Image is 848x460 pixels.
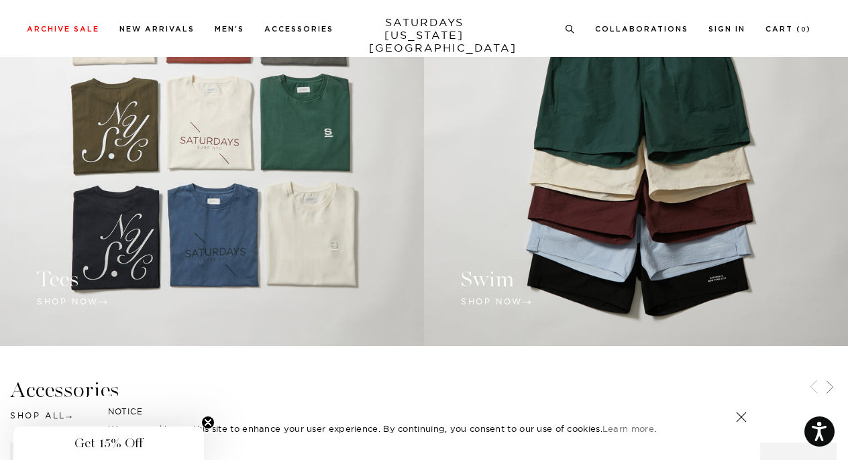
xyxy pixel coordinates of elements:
p: We use cookies on this site to enhance your user experience. By continuing, you consent to our us... [108,422,692,435]
div: Get 15% OffClose teaser [13,426,204,460]
h3: Accessories [10,379,838,401]
a: SATURDAYS[US_STATE][GEOGRAPHIC_DATA] [369,16,480,54]
a: Archive Sale [27,25,99,33]
a: Men's [215,25,244,33]
a: Learn more [602,423,654,434]
a: Cart (0) [765,25,811,33]
a: Sign In [708,25,745,33]
button: Close teaser [201,416,215,429]
a: Accessories [264,25,333,33]
h5: NOTICE [108,406,740,418]
a: New Arrivals [119,25,195,33]
a: Shop All [10,410,72,420]
small: 0 [801,27,806,33]
span: Get 15% Off [74,435,143,451]
a: Collaborations [595,25,688,33]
